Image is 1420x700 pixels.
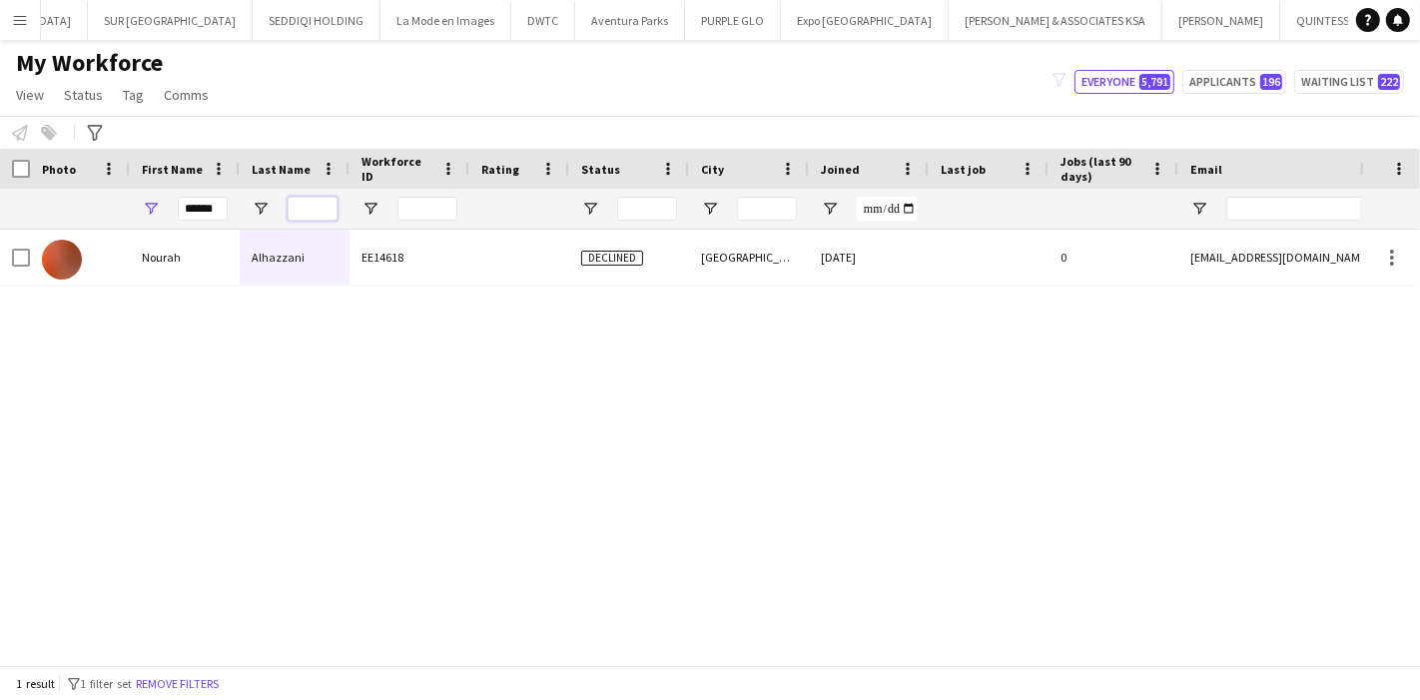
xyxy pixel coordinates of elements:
span: Declined [581,251,643,266]
img: Nourah Alhazzani [42,240,82,280]
div: Alhazzani [240,230,350,285]
div: 0 [1049,230,1178,285]
button: Open Filter Menu [701,200,719,218]
input: First Name Filter Input [178,197,228,221]
span: Last job [941,162,986,177]
a: Tag [115,82,152,108]
div: Nourah [130,230,240,285]
button: Expo [GEOGRAPHIC_DATA] [781,1,949,40]
button: Open Filter Menu [142,200,160,218]
span: 1 filter set [80,676,132,691]
button: SEDDIQI HOLDING [253,1,380,40]
input: Workforce ID Filter Input [397,197,457,221]
span: Rating [481,162,519,177]
div: EE14618 [350,230,469,285]
button: Open Filter Menu [1190,200,1208,218]
span: Comms [164,86,209,104]
input: Status Filter Input [617,197,677,221]
span: My Workforce [16,48,163,78]
input: Joined Filter Input [857,197,917,221]
span: Status [581,162,620,177]
button: Everyone5,791 [1074,70,1174,94]
button: Open Filter Menu [252,200,270,218]
button: Open Filter Menu [821,200,839,218]
span: 222 [1378,74,1400,90]
button: Remove filters [132,673,223,695]
span: Photo [42,162,76,177]
button: Waiting list222 [1294,70,1404,94]
button: DWTC [511,1,575,40]
input: City Filter Input [737,197,797,221]
span: Email [1190,162,1222,177]
span: Joined [821,162,860,177]
span: 196 [1260,74,1282,90]
app-action-btn: Advanced filters [83,121,107,145]
span: 5,791 [1139,74,1170,90]
button: [PERSON_NAME] [1162,1,1280,40]
div: [DATE] [809,230,929,285]
button: Applicants196 [1182,70,1286,94]
span: View [16,86,44,104]
button: La Mode en Images [380,1,511,40]
span: City [701,162,724,177]
span: First Name [142,162,203,177]
button: PURPLE GLO [685,1,781,40]
a: Status [56,82,111,108]
span: Status [64,86,103,104]
button: [PERSON_NAME] & ASSOCIATES KSA [949,1,1162,40]
button: Open Filter Menu [581,200,599,218]
a: Comms [156,82,217,108]
button: Aventura Parks [575,1,685,40]
span: Last Name [252,162,311,177]
a: View [8,82,52,108]
button: SUR [GEOGRAPHIC_DATA] [88,1,253,40]
div: [GEOGRAPHIC_DATA] [689,230,809,285]
button: Open Filter Menu [361,200,379,218]
input: Last Name Filter Input [288,197,338,221]
span: Tag [123,86,144,104]
span: Workforce ID [361,154,433,184]
span: Jobs (last 90 days) [1061,154,1142,184]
